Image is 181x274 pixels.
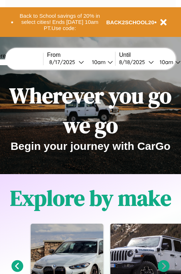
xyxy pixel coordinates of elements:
div: 8 / 18 / 2025 [119,59,148,66]
div: 10am [88,59,108,66]
button: 10am [86,58,115,66]
div: 10am [156,59,175,66]
h1: Explore by make [10,183,171,213]
b: BACK2SCHOOL20 [106,19,155,25]
label: From [47,52,115,58]
button: Back to School savings of 20% in select cities! Ends [DATE] 10am PT.Use code: [13,11,106,33]
button: 8/17/2025 [47,58,86,66]
div: 8 / 17 / 2025 [49,59,79,66]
